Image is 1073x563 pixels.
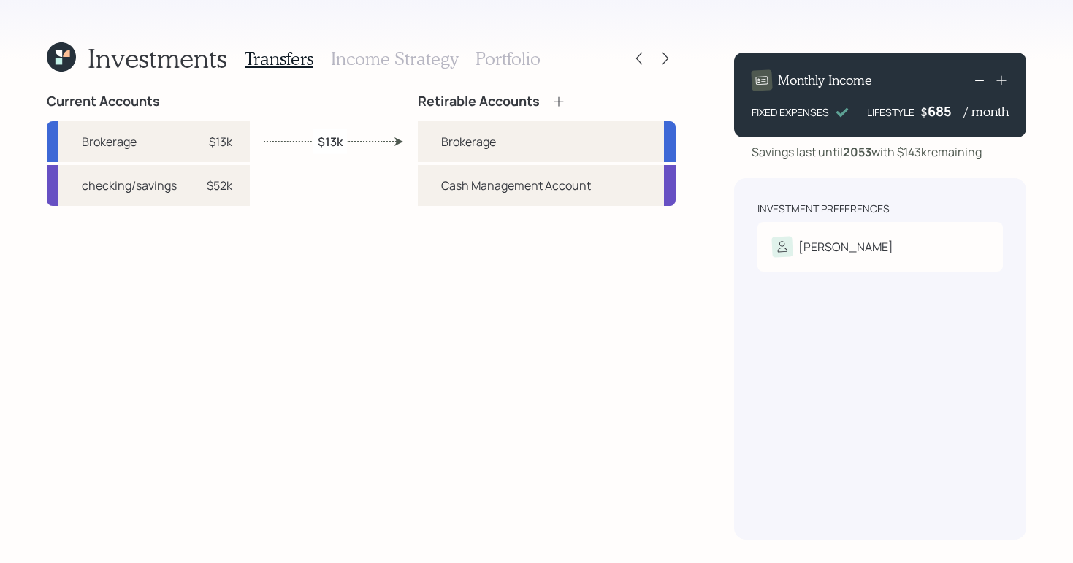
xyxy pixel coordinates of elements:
[798,238,893,256] div: [PERSON_NAME]
[757,202,890,216] div: Investment Preferences
[964,104,1009,120] h4: / month
[778,72,872,88] h4: Monthly Income
[82,177,177,194] div: checking/savings
[867,104,914,120] div: LIFESTYLE
[82,133,137,150] div: Brokerage
[928,102,964,120] div: 685
[441,177,591,194] div: Cash Management Account
[418,93,540,110] h4: Retirable Accounts
[207,177,232,194] div: $52k
[209,133,232,150] div: $13k
[245,48,313,69] h3: Transfers
[752,143,982,161] div: Savings last until with $143k remaining
[441,133,496,150] div: Brokerage
[920,104,928,120] h4: $
[476,48,541,69] h3: Portfolio
[47,93,160,110] h4: Current Accounts
[843,144,871,160] b: 2053
[318,133,343,149] label: $13k
[752,104,829,120] div: FIXED EXPENSES
[88,42,227,74] h1: Investments
[331,48,458,69] h3: Income Strategy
